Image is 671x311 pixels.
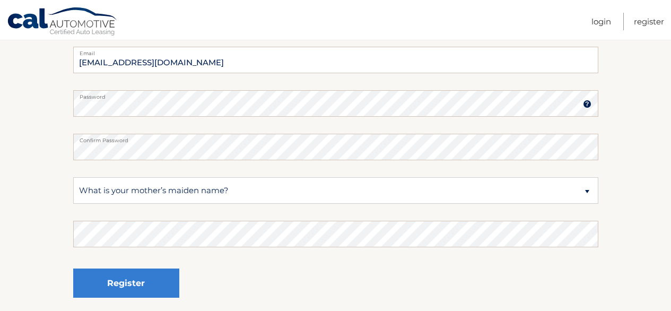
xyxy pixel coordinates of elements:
input: Email [73,47,598,73]
label: Password [73,90,598,99]
a: Login [591,13,611,30]
img: tooltip.svg [583,100,591,108]
label: Email [73,47,598,55]
label: Confirm Password [73,134,598,142]
button: Register [73,269,179,298]
a: Cal Automotive [7,7,118,38]
a: Register [634,13,664,30]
